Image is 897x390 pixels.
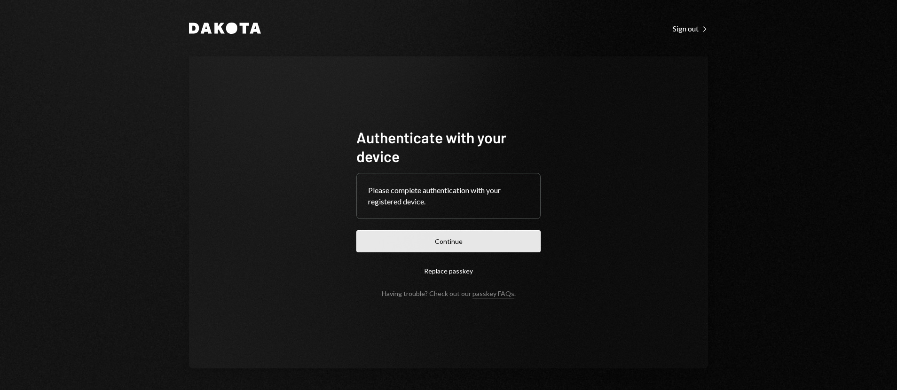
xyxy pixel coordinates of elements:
[356,260,541,282] button: Replace passkey
[356,128,541,165] h1: Authenticate with your device
[472,289,514,298] a: passkey FAQs
[356,230,541,252] button: Continue
[673,24,708,33] div: Sign out
[382,289,516,297] div: Having trouble? Check out our .
[368,185,529,207] div: Please complete authentication with your registered device.
[673,23,708,33] a: Sign out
